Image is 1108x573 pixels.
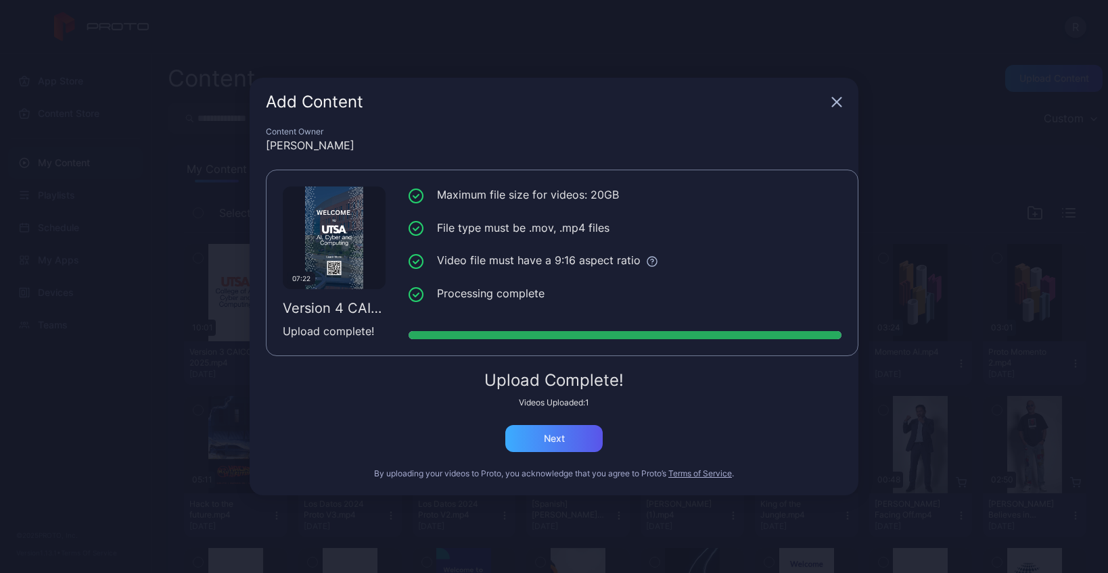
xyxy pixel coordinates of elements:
button: Terms of Service [668,468,732,479]
div: Content Owner [266,126,842,137]
div: Upload complete! [283,323,386,339]
div: Videos Uploaded: 1 [266,397,842,408]
li: Maximum file size for videos: 20GB [409,186,841,203]
li: File type must be .mov, .mp4 files [409,220,841,236]
li: Processing complete [409,285,841,302]
div: Add Content [266,94,826,110]
div: Next [544,433,565,444]
div: 07:22 [287,272,315,285]
div: [PERSON_NAME] [266,137,842,153]
div: By uploading your videos to Proto, you acknowledge that you agree to Proto’s . [266,468,842,479]
li: Video file must have a 9:16 aspect ratio [409,252,841,269]
div: Version 4 CAICC 2025.mp4 [283,300,386,316]
div: Upload Complete! [266,372,842,389]
button: Next [505,425,603,452]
